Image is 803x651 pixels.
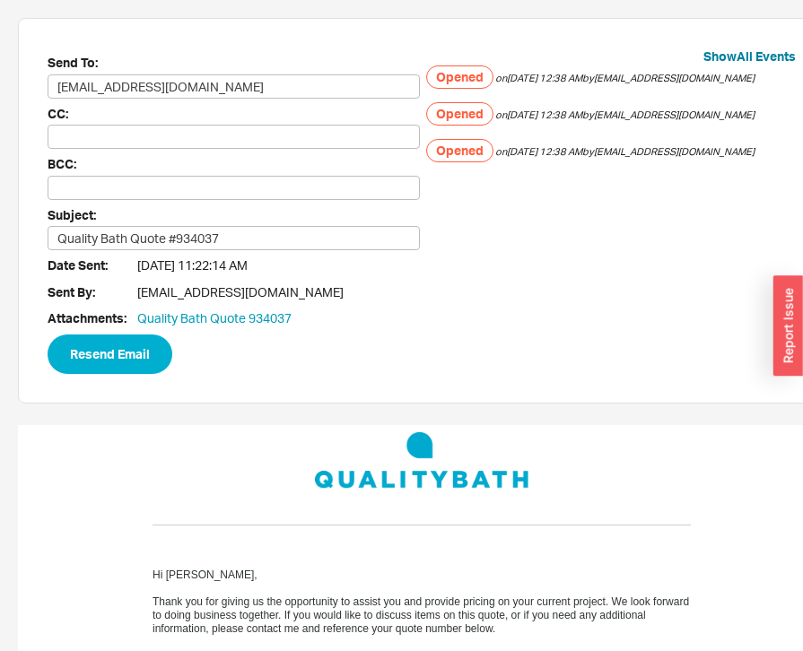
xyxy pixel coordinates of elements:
span: [DATE] 11:22:14 AM [137,256,248,274]
span: Subject: [48,204,137,227]
div: Attachments: [48,308,137,330]
h5: Opened [426,65,493,89]
a: Quality Bath Quote 934037 [137,309,292,327]
h5: Opened [426,102,493,126]
button: ShowAll Events [703,48,796,65]
span: CC: [48,103,137,126]
span: Resend Email [70,343,150,365]
span: Send To: [48,52,137,74]
span: Sent By: [48,282,137,304]
span: Date Sent: [48,255,137,277]
h5: Opened [426,139,493,162]
button: Resend Email [48,334,172,374]
span: [EMAIL_ADDRESS][DOMAIN_NAME] [137,283,344,301]
span: on [DATE] 12:38 AM by [EMAIL_ADDRESS][DOMAIN_NAME] [495,108,755,121]
span: on [DATE] 12:38 AM by [EMAIL_ADDRESS][DOMAIN_NAME] [495,145,755,158]
span: BCC: [48,153,137,176]
span: on [DATE] 12:38 AM by [EMAIL_ADDRESS][DOMAIN_NAME] [495,72,755,84]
